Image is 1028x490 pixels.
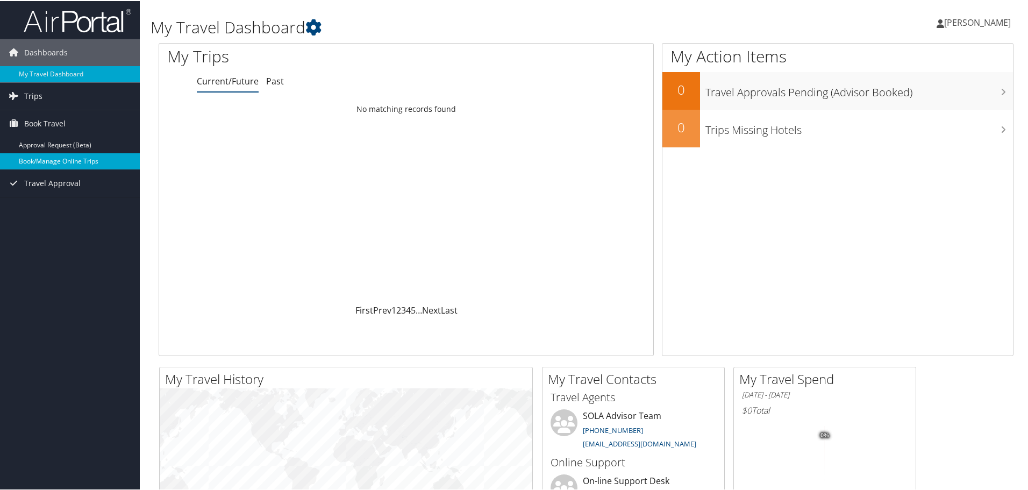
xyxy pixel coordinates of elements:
[24,169,81,196] span: Travel Approval
[391,303,396,315] a: 1
[705,116,1013,137] h3: Trips Missing Hotels
[197,74,259,86] a: Current/Future
[944,16,1011,27] span: [PERSON_NAME]
[742,403,908,415] h6: Total
[551,389,716,404] h3: Travel Agents
[739,369,916,387] h2: My Travel Spend
[151,15,731,38] h1: My Travel Dashboard
[24,7,131,32] img: airportal-logo.png
[662,109,1013,146] a: 0Trips Missing Hotels
[422,303,441,315] a: Next
[373,303,391,315] a: Prev
[705,79,1013,99] h3: Travel Approvals Pending (Advisor Booked)
[742,389,908,399] h6: [DATE] - [DATE]
[545,408,722,452] li: SOLA Advisor Team
[416,303,422,315] span: …
[820,431,829,438] tspan: 0%
[662,44,1013,67] h1: My Action Items
[662,117,700,136] h2: 0
[742,403,752,415] span: $0
[551,454,716,469] h3: Online Support
[396,303,401,315] a: 2
[441,303,458,315] a: Last
[355,303,373,315] a: First
[24,82,42,109] span: Trips
[165,369,532,387] h2: My Travel History
[401,303,406,315] a: 3
[266,74,284,86] a: Past
[937,5,1022,38] a: [PERSON_NAME]
[159,98,653,118] td: No matching records found
[411,303,416,315] a: 5
[583,438,696,448] a: [EMAIL_ADDRESS][DOMAIN_NAME]
[583,424,643,434] a: [PHONE_NUMBER]
[24,38,68,65] span: Dashboards
[406,303,411,315] a: 4
[662,71,1013,109] a: 0Travel Approvals Pending (Advisor Booked)
[548,369,724,387] h2: My Travel Contacts
[662,80,700,98] h2: 0
[167,44,439,67] h1: My Trips
[24,109,66,136] span: Book Travel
